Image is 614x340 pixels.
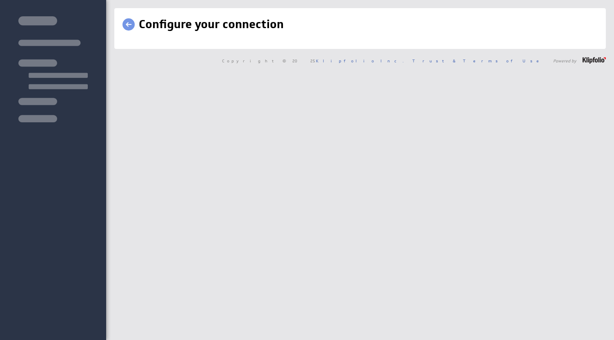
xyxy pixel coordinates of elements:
a: Trust & Terms of Use [412,58,545,64]
img: logo-footer.png [583,57,606,64]
span: Copyright © 2025 [222,59,404,63]
img: skeleton-sidenav.svg [18,16,88,122]
span: Powered by [553,59,576,63]
h1: Configure your connection [139,16,284,33]
a: Klipfolio Inc. [316,58,404,64]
